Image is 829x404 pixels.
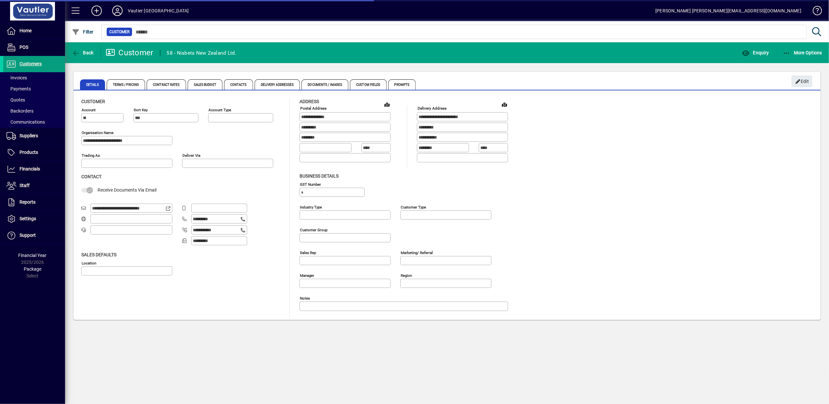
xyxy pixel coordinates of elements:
a: View on map [499,99,510,110]
span: Business details [300,173,339,179]
span: Filter [72,29,94,34]
span: Quotes [7,97,25,102]
span: Contact [81,174,101,179]
a: Settings [3,211,65,227]
span: Home [20,28,32,33]
mat-label: Trading as [82,153,100,158]
span: Contacts [224,79,253,90]
mat-label: Region [401,273,412,277]
app-page-header-button: Back [65,47,101,59]
a: Backorders [3,105,65,116]
button: Profile [107,5,128,17]
span: Customers [20,61,42,66]
span: Reports [20,199,35,205]
button: Edit [792,75,812,87]
mat-label: Account [82,108,96,112]
span: Customer [81,99,105,104]
button: Add [86,5,107,17]
button: Back [70,47,95,59]
span: Package [24,266,41,272]
a: View on map [382,99,392,110]
div: Customer [106,47,154,58]
a: Home [3,23,65,39]
span: Customer [109,29,129,35]
a: Quotes [3,94,65,105]
span: Edit [795,76,809,87]
a: POS [3,39,65,56]
mat-label: Account Type [208,108,231,112]
div: Vautier [GEOGRAPHIC_DATA] [128,6,189,16]
mat-label: Location [82,261,96,265]
span: Backorders [7,108,33,114]
mat-label: Sort key [134,108,148,112]
span: Sales Budget [188,79,222,90]
span: Financials [20,166,40,171]
mat-label: Manager [300,273,314,277]
div: [PERSON_NAME] [PERSON_NAME][EMAIL_ADDRESS][DOMAIN_NAME] [655,6,801,16]
mat-label: Customer group [300,227,328,232]
div: 58 - Nisbets New Zealand Ltd. [167,48,236,58]
a: Communications [3,116,65,128]
mat-label: GST Number [300,182,321,186]
span: Terms / Pricing [107,79,145,90]
a: Financials [3,161,65,177]
mat-label: Notes [300,296,310,300]
button: More Options [781,47,824,59]
a: Reports [3,194,65,210]
mat-label: Sales rep [300,250,316,255]
span: Payments [7,86,31,91]
button: Filter [70,26,95,38]
a: Knowledge Base [808,1,821,22]
mat-label: Marketing/ Referral [401,250,433,255]
span: Sales defaults [81,252,116,257]
span: Financial Year [19,253,47,258]
span: Communications [7,119,45,125]
a: Payments [3,83,65,94]
a: Suppliers [3,128,65,144]
span: Enquiry [742,50,769,55]
span: Support [20,233,36,238]
span: Custom Fields [350,79,386,90]
button: Enquiry [740,47,770,59]
mat-label: Deliver via [182,153,200,158]
span: Staff [20,183,30,188]
span: Delivery Addresses [255,79,300,90]
span: POS [20,45,28,50]
span: Documents / Images [301,79,348,90]
a: Support [3,227,65,244]
mat-label: Industry type [300,205,322,209]
span: Receive Documents Via Email [98,187,156,193]
span: Details [80,79,105,90]
a: Products [3,144,65,161]
a: Invoices [3,72,65,83]
span: Prompts [388,79,416,90]
span: Suppliers [20,133,38,138]
span: Invoices [7,75,27,80]
a: Staff [3,178,65,194]
span: Back [72,50,94,55]
span: Settings [20,216,36,221]
span: Address [300,99,319,104]
span: More Options [783,50,822,55]
mat-label: Organisation name [82,130,114,135]
span: Contract Rates [147,79,186,90]
span: Products [20,150,38,155]
mat-label: Customer type [401,205,426,209]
